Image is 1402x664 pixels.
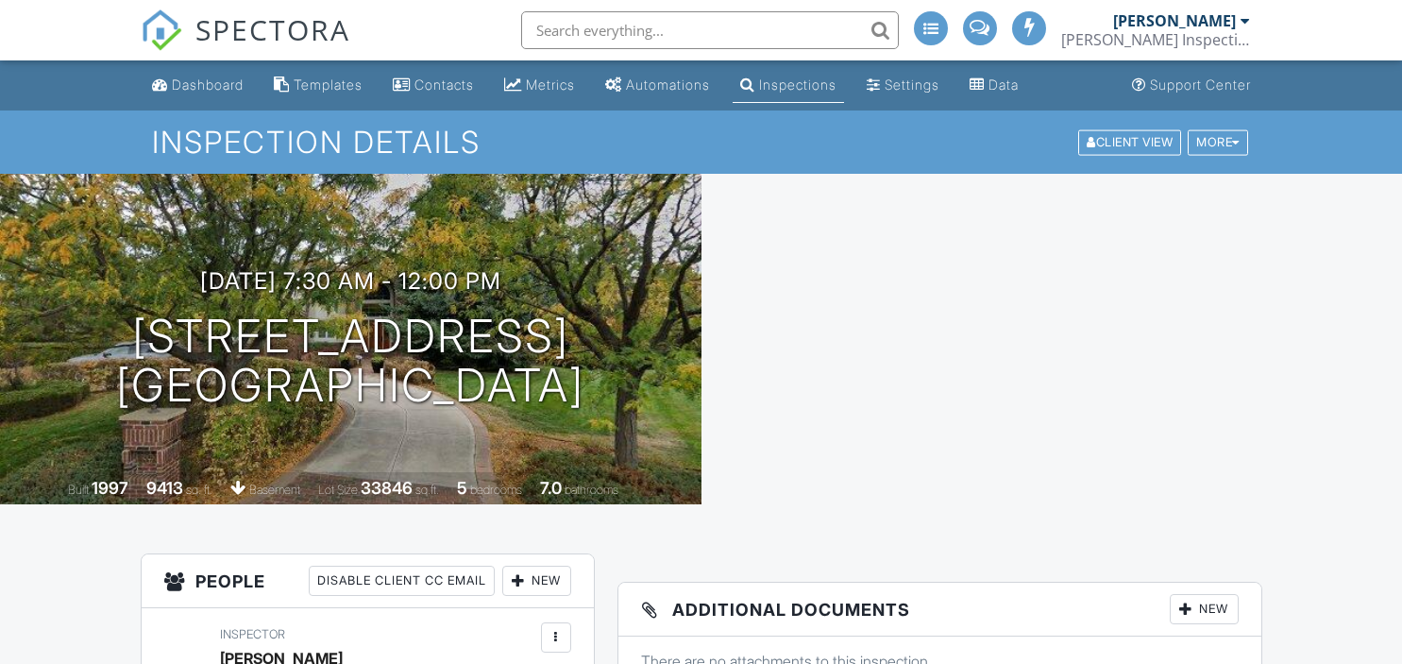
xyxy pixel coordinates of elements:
a: Client View [1076,134,1186,148]
div: New [502,566,571,596]
h3: [DATE] 7:30 am - 12:00 pm [200,268,501,294]
span: sq. ft. [186,483,212,497]
a: Templates [266,68,370,103]
div: More [1188,129,1248,155]
a: SPECTORA [141,26,350,65]
h1: Inspection Details [152,126,1249,159]
a: Inspections [733,68,844,103]
div: Data [988,77,1019,93]
span: bathrooms [565,483,618,497]
h1: [STREET_ADDRESS] [GEOGRAPHIC_DATA] [116,312,584,412]
span: Built [68,483,89,497]
a: Automations (Advanced) [598,68,718,103]
a: Dashboard [144,68,251,103]
a: Metrics [497,68,583,103]
a: Data [962,68,1026,103]
div: Metrics [526,77,575,93]
a: Contacts [385,68,481,103]
div: New [1170,594,1239,624]
div: 7.0 [540,478,562,498]
div: Inspections [759,77,836,93]
div: Disable Client CC Email [309,566,495,596]
a: Settings [859,68,947,103]
div: Automations [626,77,710,93]
div: Stauss Inspections [1061,30,1250,49]
a: Support Center [1124,68,1258,103]
div: Dashboard [172,77,244,93]
span: sq.ft. [415,483,439,497]
div: Contacts [414,77,474,93]
h3: People [142,554,594,608]
img: The Best Home Inspection Software - Spectora [141,9,182,51]
span: bedrooms [470,483,522,497]
div: Templates [294,77,363,93]
span: basement [249,483,300,497]
span: SPECTORA [195,9,350,49]
h3: Additional Documents [618,583,1261,637]
div: Settings [885,77,939,93]
div: 5 [457,478,467,498]
span: Lot Size [318,483,358,497]
div: Support Center [1150,77,1251,93]
div: 33846 [361,478,413,498]
div: [PERSON_NAME] [1113,11,1236,30]
div: 1997 [92,478,128,498]
div: 9413 [146,478,183,498]
div: Client View [1078,129,1181,155]
span: Inspector [220,627,285,641]
input: Search everything... [521,11,899,49]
